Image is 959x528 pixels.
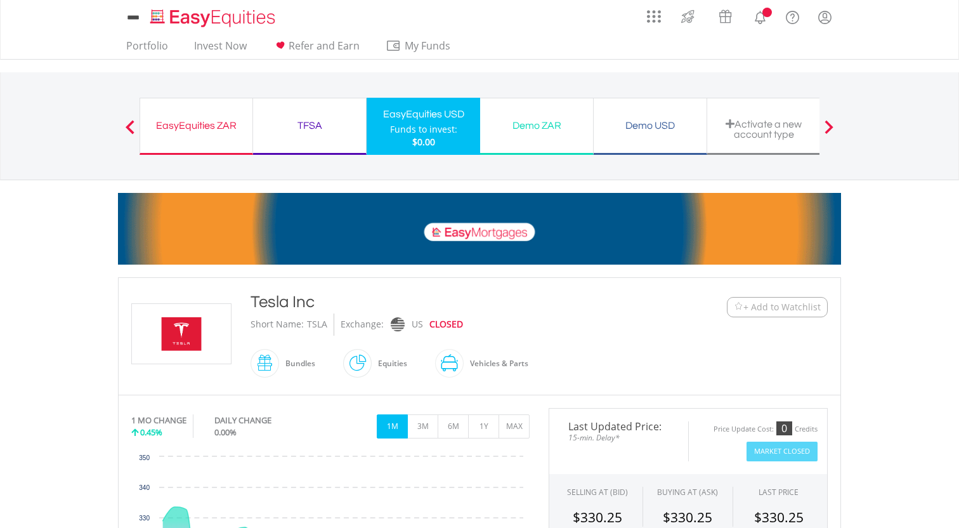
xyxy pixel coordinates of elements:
[289,39,360,53] span: Refer and Earn
[391,317,405,332] img: nasdaq.png
[372,348,407,379] div: Equities
[341,313,384,336] div: Exchange:
[148,8,280,29] img: EasyEquities_Logo.png
[139,484,150,491] text: 340
[139,454,150,461] text: 350
[118,193,841,265] img: EasyMortage Promotion Banner
[559,421,679,432] span: Last Updated Price:
[377,414,408,439] button: 1M
[714,425,774,434] div: Price Update Cost:
[121,39,173,59] a: Portfolio
[499,414,530,439] button: MAX
[131,414,186,426] div: 1 MO CHANGE
[468,414,499,439] button: 1Y
[657,487,718,498] span: BUYING AT (ASK)
[261,117,358,135] div: TFSA
[390,123,457,136] div: Funds to invest:
[214,426,237,438] span: 0.00%
[464,348,528,379] div: Vehicles & Parts
[407,414,438,439] button: 3M
[639,3,669,23] a: AppsGrid
[189,39,252,59] a: Invest Now
[601,117,699,135] div: Demo USD
[559,432,679,444] span: 15-min. Delay*
[251,313,304,336] div: Short Name:
[567,487,628,498] div: SELLING AT (BID)
[386,37,469,54] span: My Funds
[438,414,469,439] button: 6M
[677,6,698,27] img: thrive-v2.svg
[374,105,473,123] div: EasyEquities USD
[663,508,712,526] span: $330.25
[307,313,327,336] div: TSLA
[140,426,162,438] span: 0.45%
[776,421,792,435] div: 0
[647,10,661,23] img: grid-menu-icon.svg
[809,3,841,31] a: My Profile
[795,425,818,434] div: Credits
[139,515,150,522] text: 330
[268,39,365,59] a: Refer and Earn
[573,508,622,526] span: $330.25
[429,313,463,336] div: CLOSED
[251,291,649,313] div: Tesla Inc
[743,301,821,313] span: + Add to Watchlist
[715,119,812,140] div: Activate a new account type
[715,6,736,27] img: vouchers-v2.svg
[488,117,585,135] div: Demo ZAR
[145,3,280,29] a: Home page
[148,117,245,135] div: EasyEquities ZAR
[754,508,804,526] span: $330.25
[734,302,743,312] img: Watchlist
[412,136,435,148] span: $0.00
[707,3,744,27] a: Vouchers
[744,3,776,29] a: Notifications
[727,297,828,317] button: Watchlist + Add to Watchlist
[759,487,799,498] div: LAST PRICE
[747,442,818,461] button: Market Closed
[412,313,423,336] div: US
[776,3,809,29] a: FAQ's and Support
[134,304,229,364] img: EQU.US.TSLA.png
[279,348,315,379] div: Bundles
[214,414,314,426] div: DAILY CHANGE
